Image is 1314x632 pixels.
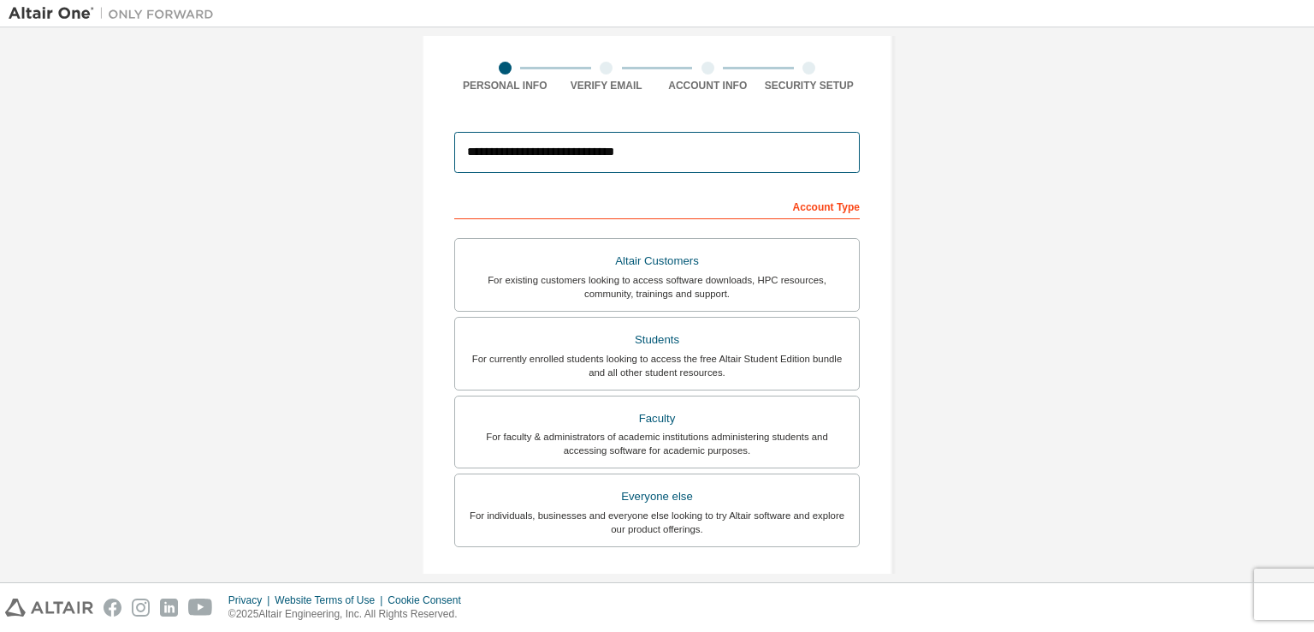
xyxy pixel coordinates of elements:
[5,599,93,617] img: altair_logo.svg
[465,273,849,301] div: For existing customers looking to access software downloads, HPC resources, community, trainings ...
[454,192,860,219] div: Account Type
[188,599,213,617] img: youtube.svg
[556,79,658,92] div: Verify Email
[465,352,849,379] div: For currently enrolled students looking to access the free Altair Student Edition bundle and all ...
[9,5,222,22] img: Altair One
[275,593,388,607] div: Website Terms of Use
[465,485,849,509] div: Everyone else
[388,593,471,607] div: Cookie Consent
[228,607,471,622] p: © 2025 Altair Engineering, Inc. All Rights Reserved.
[454,79,556,92] div: Personal Info
[132,599,150,617] img: instagram.svg
[465,249,849,273] div: Altair Customers
[759,79,861,92] div: Security Setup
[454,573,860,600] div: Your Profile
[465,430,849,457] div: For faculty & administrators of academic institutions administering students and accessing softwa...
[228,593,275,607] div: Privacy
[160,599,178,617] img: linkedin.svg
[657,79,759,92] div: Account Info
[465,328,849,352] div: Students
[465,407,849,431] div: Faculty
[104,599,121,617] img: facebook.svg
[465,509,849,536] div: For individuals, businesses and everyone else looking to try Altair software and explore our prod...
